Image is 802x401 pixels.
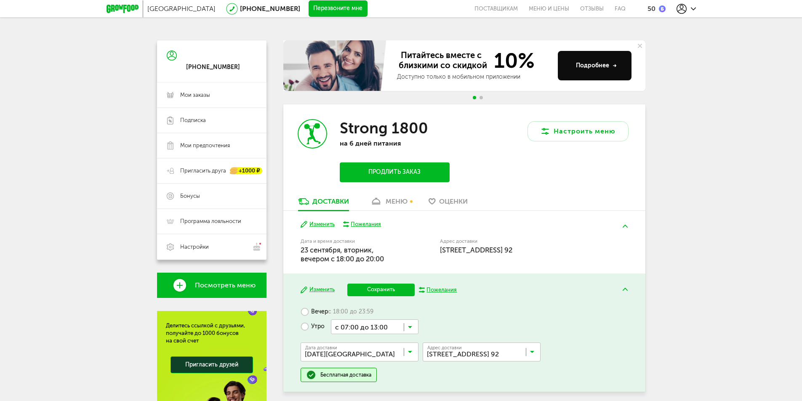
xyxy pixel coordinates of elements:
[166,322,258,345] div: Делитесь ссылкой с друзьями, получайте до 1000 бонусов на свой счет
[294,197,353,210] a: Доставки
[157,133,266,158] a: Мои предпочтения
[623,225,628,228] img: arrow-up-green.5eb5f82.svg
[659,5,666,12] img: bonus_b.cdccf46.png
[301,220,335,228] button: Изменить
[312,197,349,205] div: Доставки
[157,82,266,108] a: Мои заказы
[180,167,226,175] span: Пригласить друга
[157,273,266,298] a: Посмотреть меню
[305,345,337,350] span: Дата доставки
[419,286,457,294] button: Пожелания
[301,239,397,244] label: Дата и время доставки
[440,246,512,254] span: [STREET_ADDRESS] 92
[340,119,428,137] h3: Strong 1800
[427,345,462,350] span: Адрес доставки
[426,286,457,294] div: Пожелания
[647,5,655,13] div: 50
[301,246,384,263] span: 23 сентября, вторник, вечером c 18:00 до 20:00
[489,50,535,71] span: 10%
[366,197,412,210] a: меню
[301,286,335,294] button: Изменить
[306,370,316,380] img: done.51a953a.svg
[397,50,489,71] span: Питайтесь вместе с близкими со скидкой
[157,108,266,133] a: Подписка
[480,96,483,99] span: Go to slide 2
[180,218,241,225] span: Программа лояльности
[301,319,325,334] label: Утро
[340,139,449,147] p: на 6 дней питания
[528,121,629,141] button: Настроить меню
[283,40,389,91] img: family-banner.579af9d.jpg
[351,220,381,228] div: Пожелания
[558,51,631,80] button: Подробнее
[180,142,230,149] span: Мои предпочтения
[320,372,371,378] div: Бесплатная доставка
[180,117,206,124] span: Подписка
[240,5,300,13] a: [PHONE_NUMBER]
[623,288,628,291] img: arrow-up-green.5eb5f82.svg
[157,183,266,209] a: Бонусы
[440,239,597,244] label: Адрес доставки
[180,243,209,251] span: Настройки
[230,167,262,175] div: +1000 ₽
[157,234,266,260] a: Настройки
[301,305,373,319] label: Вечер
[386,197,408,205] div: меню
[328,308,373,316] span: с 18:00 до 23:59
[195,281,256,289] span: Посмотреть меню
[186,64,240,71] div: [PHONE_NUMBER]
[157,158,266,183] a: Пригласить друга +1000 ₽
[180,192,200,200] span: Бонусы
[180,91,210,99] span: Мои заказы
[340,162,449,182] button: Продлить заказ
[171,356,253,373] a: Пригласить друзей
[309,0,368,17] button: Перезвоните мне
[576,61,617,70] div: Подробнее
[343,220,381,228] button: Пожелания
[424,197,472,210] a: Оценки
[439,197,468,205] span: Оценки
[147,5,216,13] span: [GEOGRAPHIC_DATA]
[397,73,551,81] div: Доступно только в мобильном приложении
[157,209,266,234] a: Программа лояльности
[347,284,415,296] button: Сохранить
[473,96,476,99] span: Go to slide 1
